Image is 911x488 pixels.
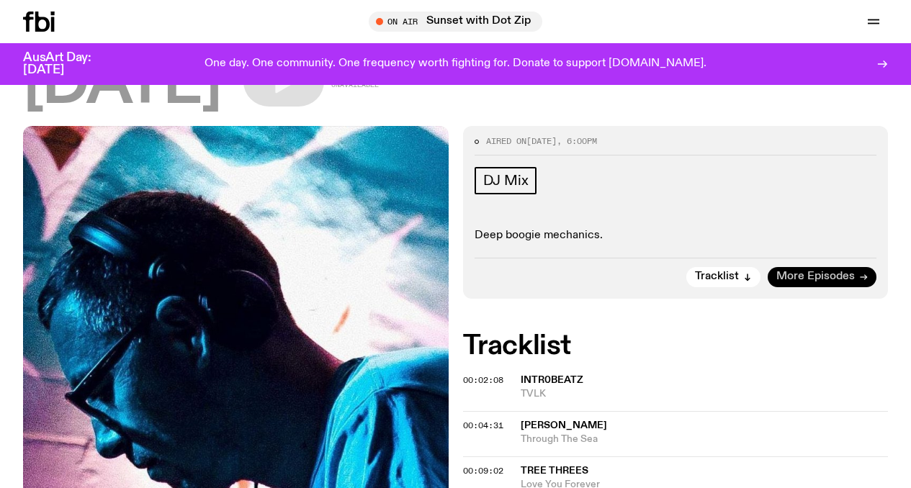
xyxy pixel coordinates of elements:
[463,422,503,430] button: 00:04:31
[557,135,597,147] span: , 6:00pm
[686,267,760,287] button: Tracklist
[521,420,607,430] span: [PERSON_NAME]
[23,56,220,114] span: [DATE]
[23,52,115,76] h3: AusArt Day: [DATE]
[369,12,542,32] button: On AirSunset with Dot Zip
[776,271,855,282] span: More Episodes
[526,135,557,147] span: [DATE]
[463,465,503,476] span: 00:09:02
[463,467,503,475] button: 00:09:02
[331,74,379,89] span: Audio unavailable
[475,229,877,243] p: Deep boogie mechanics.
[521,375,583,385] span: intr0beatz
[483,173,529,189] span: DJ Mix
[463,374,503,386] span: 00:02:08
[205,58,706,71] p: One day. One community. One frequency worth fighting for. Donate to support [DOMAIN_NAME].
[521,466,588,476] span: Tree Threes
[475,167,537,194] a: DJ Mix
[463,333,889,359] h2: Tracklist
[463,376,503,384] button: 00:02:08
[768,267,876,287] a: More Episodes
[486,135,526,147] span: Aired on
[521,387,889,401] span: TVLK
[521,433,889,446] span: Through The Sea
[463,420,503,431] span: 00:04:31
[695,271,739,282] span: Tracklist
